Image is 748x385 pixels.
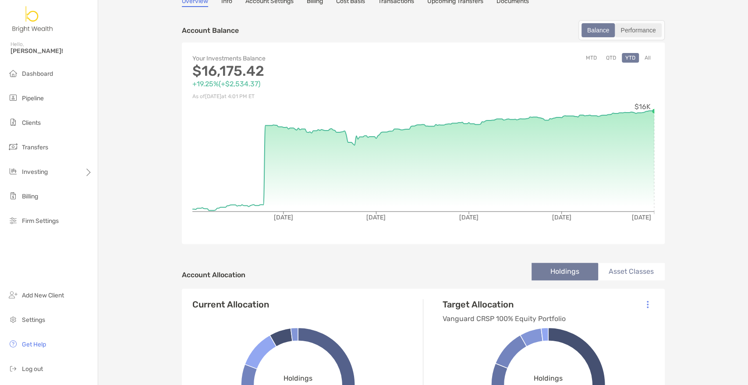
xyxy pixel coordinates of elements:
[8,166,18,177] img: investing icon
[631,214,651,221] tspan: [DATE]
[603,53,620,63] button: QTD
[534,374,563,382] span: Holdings
[22,95,44,102] span: Pipeline
[22,292,64,299] span: Add New Client
[578,20,665,40] div: segmented control
[582,53,600,63] button: MTD
[641,53,654,63] button: All
[182,25,239,36] p: Account Balance
[284,374,312,382] span: Holdings
[8,363,18,374] img: logout icon
[11,47,92,55] span: [PERSON_NAME]!
[8,68,18,78] img: dashboard icon
[8,215,18,226] img: firm-settings icon
[22,341,46,348] span: Get Help
[22,70,53,78] span: Dashboard
[22,365,43,373] span: Log out
[192,66,423,77] p: $16,175.42
[22,168,48,176] span: Investing
[192,299,269,310] h4: Current Allocation
[8,92,18,103] img: pipeline icon
[366,214,386,221] tspan: [DATE]
[8,314,18,325] img: settings icon
[635,102,651,111] tspan: $16K
[22,193,38,200] span: Billing
[8,117,18,127] img: clients icon
[616,24,660,36] div: Performance
[552,214,571,221] tspan: [DATE]
[622,53,639,63] button: YTD
[459,214,478,221] tspan: [DATE]
[192,78,423,89] p: +19.25% ( +$2,534.37 )
[8,141,18,152] img: transfers icon
[8,339,18,349] img: get-help icon
[192,91,423,102] p: As of [DATE] at 4:01 PM ET
[532,263,598,280] li: Holdings
[443,299,566,310] h4: Target Allocation
[443,313,566,324] p: Vanguard CRSP 100% Equity Portfolio
[11,4,55,35] img: Zoe Logo
[22,217,59,225] span: Firm Settings
[192,53,423,64] p: Your Investments Balance
[582,24,614,36] div: Balance
[273,214,293,221] tspan: [DATE]
[22,119,41,127] span: Clients
[8,191,18,201] img: billing icon
[182,271,245,279] h4: Account Allocation
[647,300,649,308] img: Icon List Menu
[598,263,665,280] li: Asset Classes
[22,144,48,151] span: Transfers
[8,290,18,300] img: add_new_client icon
[22,316,45,324] span: Settings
